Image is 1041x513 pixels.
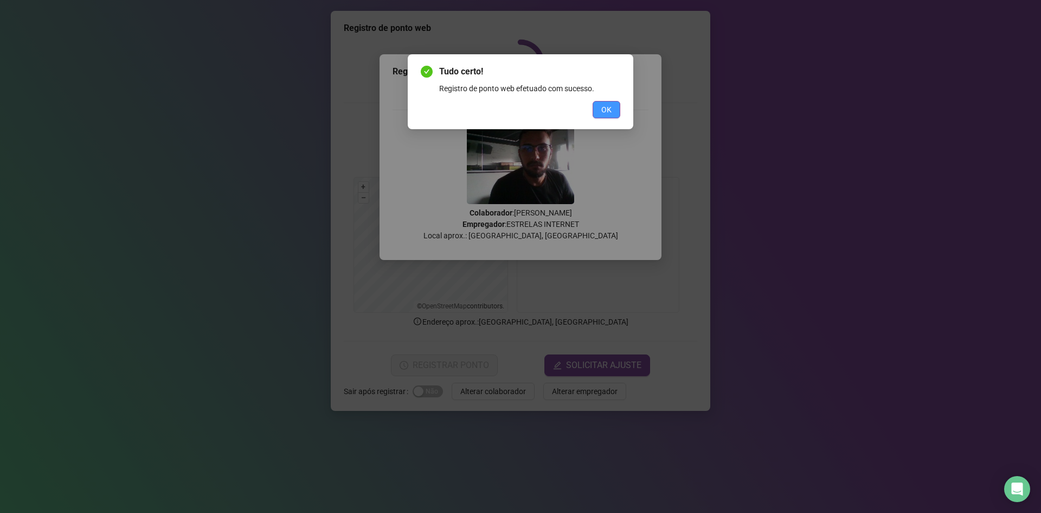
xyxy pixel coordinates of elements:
span: Tudo certo! [439,65,620,78]
button: OK [593,101,620,118]
div: Registro de ponto web efetuado com sucesso. [439,83,620,94]
span: OK [601,104,612,116]
span: check-circle [421,66,433,78]
div: Open Intercom Messenger [1004,476,1030,502]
